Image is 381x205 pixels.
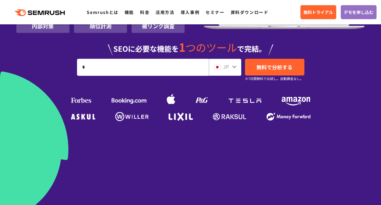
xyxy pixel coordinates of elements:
li: 内部対策 [16,19,69,33]
span: つのツール [185,40,237,55]
span: JP [223,63,229,70]
a: デモを申し込む [341,5,376,19]
a: 資料ダウンロード [230,9,268,15]
a: 無料トライアル [300,5,336,19]
span: デモを申し込む [344,9,373,16]
li: 順位計測 [74,19,127,33]
a: 導入事例 [181,9,199,15]
span: で完結。 [237,43,266,54]
input: URL、キーワードを入力してください [77,59,209,75]
a: 活用方法 [155,9,174,15]
span: 無料トライアル [303,9,333,16]
div: SEOに必要な機能を [16,35,365,55]
a: Semrushとは [87,9,118,15]
span: 1 [179,39,185,55]
small: ※7日間無料でお試し。自動課金なし。 [245,76,303,82]
a: 料金 [140,9,149,15]
a: 無料で分析する [245,59,304,75]
a: セミナー [206,9,224,15]
a: 機能 [125,9,134,15]
span: 無料で分析する [256,63,292,71]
